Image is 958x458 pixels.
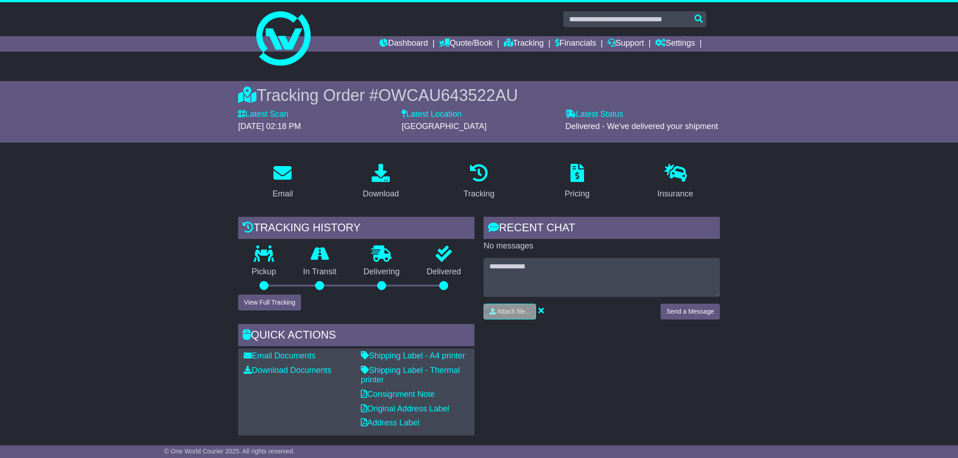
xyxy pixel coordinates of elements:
p: In Transit [290,267,350,277]
a: Shipping Label - A4 printer [361,351,465,360]
div: Email [273,188,293,200]
a: Quote/Book [439,36,493,52]
label: Latest Scan [238,110,288,119]
a: Dashboard [379,36,428,52]
div: Tracking history [238,217,474,241]
div: Quick Actions [238,324,474,348]
p: Pickup [238,267,290,277]
a: Email Documents [244,351,316,360]
a: Tracking [504,36,544,52]
button: Send a Message [661,304,720,320]
p: Delivering [350,267,413,277]
label: Latest Location [402,110,461,119]
button: View Full Tracking [238,295,301,310]
span: OWCAU643522AU [378,86,518,105]
span: [DATE] 02:18 PM [238,122,301,131]
label: Latest Status [565,110,623,119]
div: Pricing [565,188,589,200]
p: Delivered [413,267,475,277]
a: Download [357,161,405,203]
span: [GEOGRAPHIC_DATA] [402,122,486,131]
a: Shipping Label - Thermal printer [361,366,460,385]
a: Download Documents [244,366,331,375]
a: Insurance [651,161,699,203]
a: Email [267,161,299,203]
a: Consignment Note [361,390,435,399]
div: RECENT CHAT [484,217,720,241]
div: Tracking [464,188,494,200]
a: Financials [555,36,596,52]
a: Original Address Label [361,404,449,413]
a: Address Label [361,418,419,427]
a: Settings [655,36,695,52]
div: Download [363,188,399,200]
span: © One World Courier 2025. All rights reserved. [164,448,295,455]
span: Delivered - We've delivered your shipment [565,122,718,131]
a: Tracking [458,161,500,203]
div: Tracking Order # [238,86,720,105]
a: Pricing [559,161,595,203]
div: Insurance [657,188,693,200]
p: No messages [484,241,720,251]
a: Support [608,36,644,52]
